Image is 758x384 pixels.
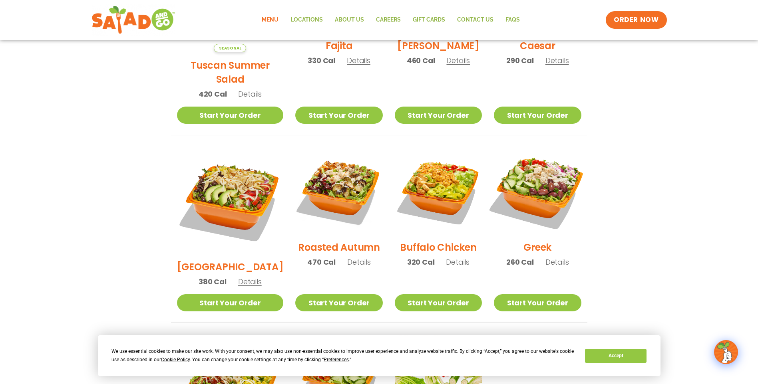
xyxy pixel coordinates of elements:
a: Start Your Order [395,107,482,124]
span: 330 Cal [308,55,335,66]
a: FAQs [499,11,526,29]
img: Product photo for Greek Salad [486,140,589,242]
a: Locations [284,11,329,29]
a: GIFT CARDS [407,11,451,29]
span: Details [347,257,371,267]
img: new-SAG-logo-768×292 [92,4,176,36]
h2: Caesar [520,39,555,53]
a: Start Your Order [177,294,284,311]
nav: Menu [256,11,526,29]
h2: Roasted Autumn [298,240,380,254]
img: Product photo for BBQ Ranch Salad [177,147,284,254]
a: Start Your Order [395,294,482,311]
a: Contact Us [451,11,499,29]
span: 460 Cal [407,55,435,66]
a: About Us [329,11,370,29]
h2: Buffalo Chicken [400,240,476,254]
div: Cookie Consent Prompt [98,335,661,376]
h2: Fajita [326,39,353,53]
a: ORDER NOW [606,11,666,29]
span: 380 Cal [199,276,227,287]
a: Start Your Order [177,107,284,124]
a: Start Your Order [494,107,581,124]
h2: Greek [523,240,551,254]
span: Details [238,277,262,287]
div: We use essential cookies to make our site work. With your consent, we may also use non-essential ... [111,347,575,364]
a: Careers [370,11,407,29]
h2: Tuscan Summer Salad [177,58,284,86]
span: Details [446,257,470,267]
a: Start Your Order [494,294,581,311]
span: Details [238,89,262,99]
span: Details [446,55,470,65]
span: 470 Cal [307,257,336,267]
span: 420 Cal [199,89,227,99]
button: Accept [585,349,647,363]
span: ORDER NOW [614,15,659,25]
span: Details [347,55,370,65]
a: Start Your Order [295,107,382,124]
span: Seasonal [214,44,246,52]
span: 320 Cal [407,257,435,267]
h2: [GEOGRAPHIC_DATA] [177,260,284,274]
a: Start Your Order [295,294,382,311]
a: Menu [256,11,284,29]
span: Details [545,55,569,65]
span: Details [545,257,569,267]
h2: [PERSON_NAME] [397,39,479,53]
span: 260 Cal [506,257,534,267]
span: Cookie Policy [161,357,190,362]
img: Product photo for Buffalo Chicken Salad [395,147,482,234]
span: Preferences [324,357,349,362]
img: Product photo for Roasted Autumn Salad [295,147,382,234]
span: 290 Cal [506,55,534,66]
img: wpChatIcon [715,341,737,363]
